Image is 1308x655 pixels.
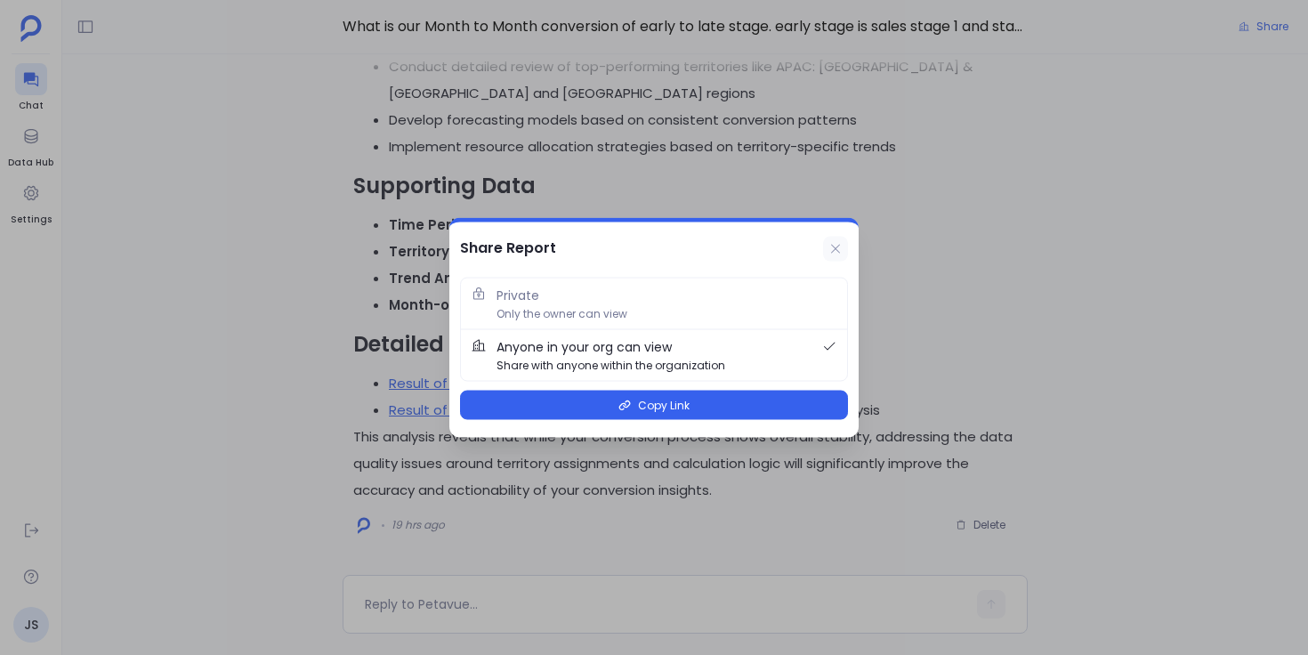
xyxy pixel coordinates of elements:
[461,330,847,381] button: Anyone in your org can viewShare with anyone within the organization
[461,279,847,329] button: PrivateOnly the owner can view
[497,286,539,305] span: Private
[460,391,848,420] button: Copy Link
[497,337,672,357] span: Anyone in your org can view
[638,397,690,414] span: Copy Link
[497,305,627,322] span: Only the owner can view
[460,237,556,260] h2: Share Report
[497,357,725,374] span: Share with anyone within the organization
